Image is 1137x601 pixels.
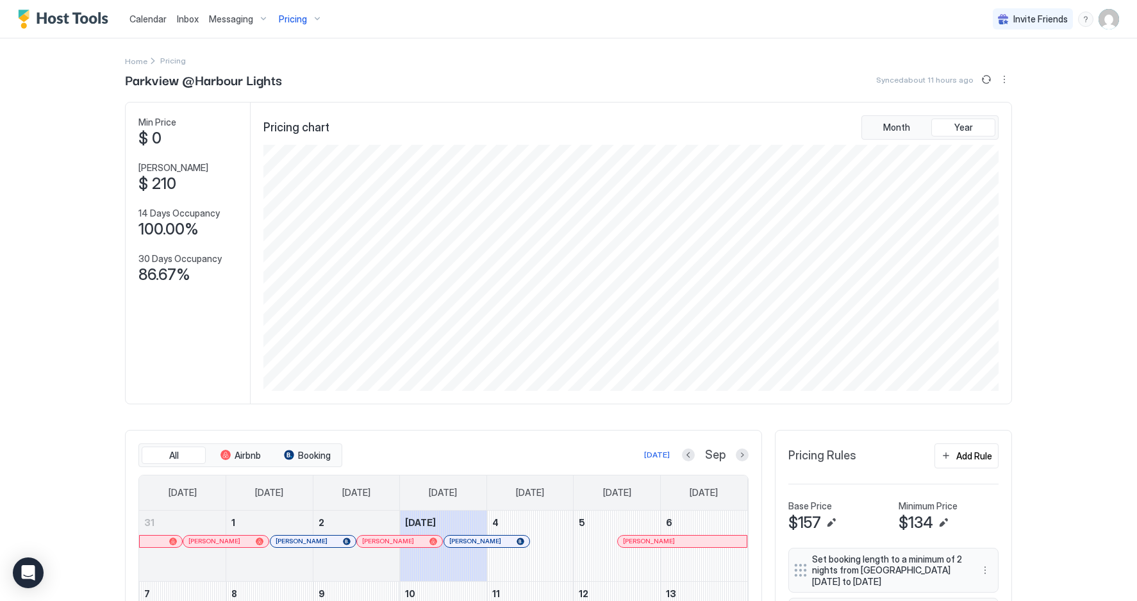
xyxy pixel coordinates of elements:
span: Inbox [177,13,199,24]
div: User profile [1099,9,1119,29]
div: tab-group [138,443,342,468]
a: Saturday [677,475,731,510]
span: Home [125,56,147,66]
span: 6 [666,517,672,528]
a: September 3, 2025 [400,511,486,534]
td: September 4, 2025 [486,511,574,582]
span: Pricing Rules [788,449,856,463]
button: Previous month [682,449,695,461]
span: Base Price [788,500,832,512]
button: Sync prices [979,72,994,87]
span: Minimum Price [899,500,958,512]
span: $157 [788,513,821,532]
span: [PERSON_NAME] [138,162,208,174]
div: Open Intercom Messenger [13,557,44,588]
td: September 2, 2025 [313,511,400,582]
td: September 3, 2025 [400,511,487,582]
span: Calendar [129,13,167,24]
a: September 4, 2025 [487,511,574,534]
span: 1 [231,517,235,528]
span: Pricing [279,13,307,25]
a: Calendar [129,12,167,26]
span: 9 [319,588,325,599]
span: All [169,450,179,461]
span: [DATE] [169,487,197,498]
span: 14 Days Occupancy [138,208,220,219]
a: Inbox [177,12,199,26]
button: Add Rule [934,443,999,468]
div: [DATE] [644,449,670,461]
span: Set booking length to a minimum of 2 nights from [GEOGRAPHIC_DATA][DATE] to [DATE] [812,554,965,588]
span: 86.67% [138,265,190,284]
a: Tuesday [329,475,383,510]
span: 11 [492,588,500,599]
td: August 31, 2025 [139,511,226,582]
div: menu [1078,12,1093,27]
td: September 5, 2025 [574,511,661,582]
span: 7 [144,588,150,599]
span: 5 [579,517,585,528]
a: Wednesday [416,475,470,510]
button: All [142,447,206,465]
span: $134 [899,513,933,532]
div: [PERSON_NAME] [362,537,437,545]
a: Monday [242,475,296,510]
a: September 2, 2025 [313,511,400,534]
span: 2 [319,517,324,528]
div: tab-group [861,115,999,140]
span: $ 210 [138,174,176,193]
span: Messaging [209,13,253,25]
div: [PERSON_NAME] [188,537,263,545]
span: [DATE] [690,487,718,498]
span: 4 [492,517,499,528]
span: 10 [405,588,415,599]
div: [PERSON_NAME] [449,537,524,545]
button: [DATE] [642,447,672,463]
span: 13 [666,588,676,599]
span: [DATE] [429,487,457,498]
span: 30 Days Occupancy [138,253,222,265]
a: Host Tools Logo [18,10,114,29]
span: [PERSON_NAME] [276,537,328,545]
span: [DATE] [342,487,370,498]
span: [DATE] [405,517,436,528]
a: August 31, 2025 [139,511,226,534]
div: Breadcrumb [125,54,147,67]
td: September 6, 2025 [660,511,747,582]
button: Edit [824,515,839,531]
span: [PERSON_NAME] [449,537,501,545]
button: Edit [936,515,951,531]
span: [DATE] [516,487,544,498]
span: $ 0 [138,129,162,148]
span: Year [954,122,973,133]
span: [DATE] [603,487,631,498]
a: Home [125,54,147,67]
span: [PERSON_NAME] [188,537,240,545]
span: 12 [579,588,588,599]
span: [PERSON_NAME] [623,537,675,545]
button: Next month [736,449,749,461]
button: Airbnb [208,447,272,465]
div: [PERSON_NAME] [623,537,742,545]
span: Invite Friends [1013,13,1068,25]
span: Synced about 11 hours ago [876,75,974,85]
span: [DATE] [255,487,283,498]
span: Parkview @Harbour Lights [125,70,282,89]
a: September 5, 2025 [574,511,660,534]
span: Breadcrumb [160,56,186,65]
a: Sunday [156,475,210,510]
td: September 1, 2025 [226,511,313,582]
button: More options [977,563,993,578]
a: September 1, 2025 [226,511,313,534]
span: Pricing chart [263,120,329,135]
span: Min Price [138,117,176,128]
span: [PERSON_NAME] [362,537,414,545]
div: menu [977,563,993,578]
span: 100.00% [138,220,199,239]
span: Sep [705,448,726,463]
div: Add Rule [956,449,992,463]
button: Month [865,119,929,136]
button: Booking [275,447,339,465]
span: 8 [231,588,237,599]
